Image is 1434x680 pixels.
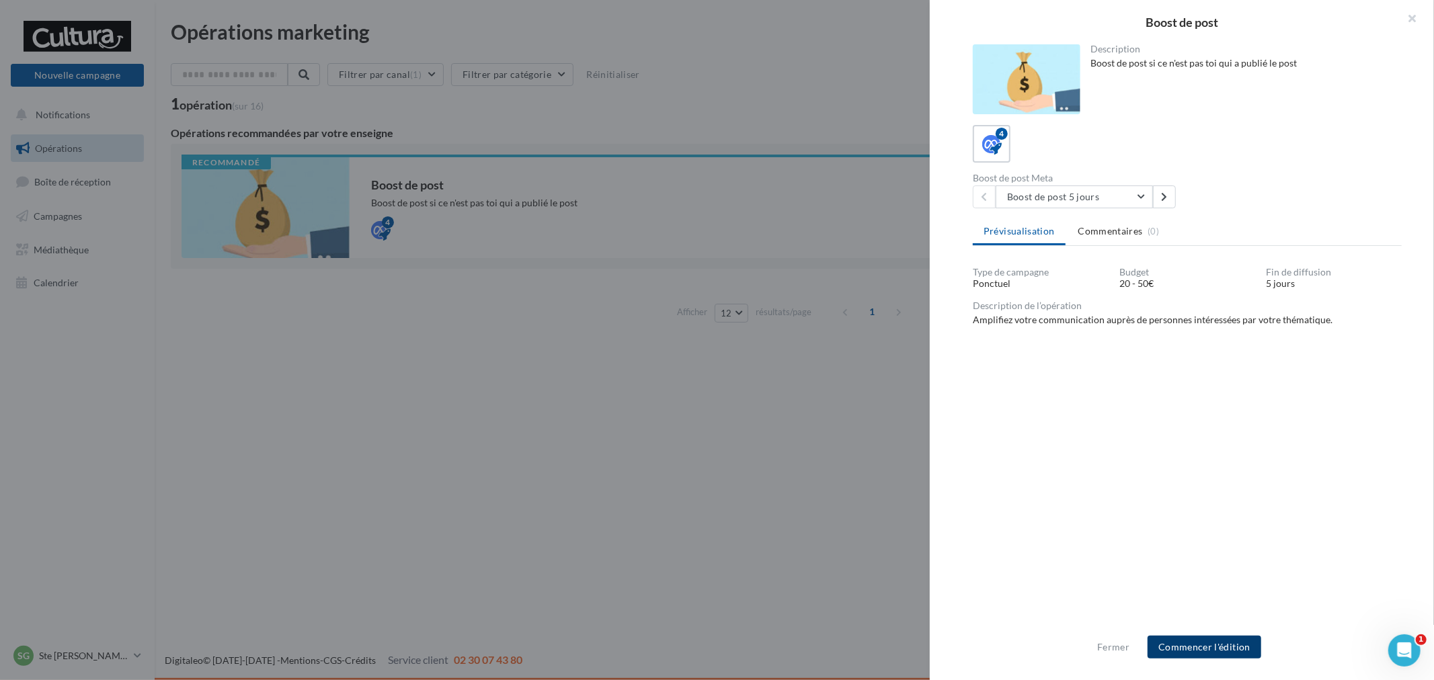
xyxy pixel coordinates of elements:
[1388,634,1421,667] iframe: Intercom live chat
[1091,44,1392,54] div: Description
[1119,267,1255,277] div: Budget
[1266,277,1402,290] div: 5 jours
[1092,639,1135,655] button: Fermer
[996,128,1008,140] div: 4
[973,301,1402,310] div: Description de l’opération
[996,185,1153,208] button: Boost de post 5 jours
[1119,277,1255,290] div: 20 - 50€
[973,277,1109,290] div: Ponctuel
[973,313,1402,327] div: Amplifiez votre communication auprès de personnes intéressées par votre thématique.
[973,173,1182,183] div: Boost de post Meta
[1266,267,1402,277] div: Fin de diffusion
[1148,226,1159,237] span: (0)
[1078,224,1143,238] span: Commentaires
[1091,56,1392,70] div: Boost de post si ce n'est pas toi qui a publié le post
[1148,636,1261,658] button: Commencer l'édition
[1416,634,1427,645] span: 1
[951,16,1412,28] div: Boost de post
[973,267,1109,277] div: Type de campagne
